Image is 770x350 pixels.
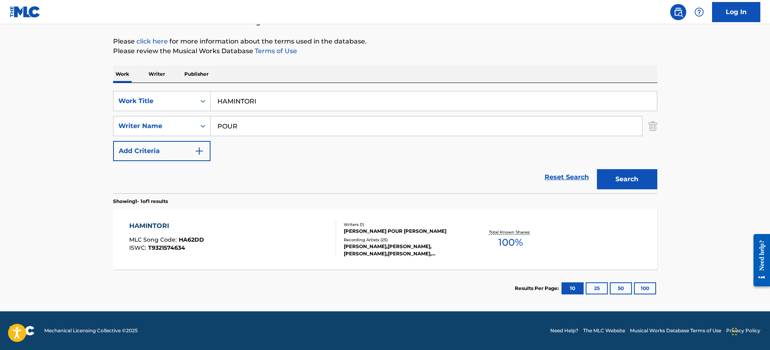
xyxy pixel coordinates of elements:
div: [PERSON_NAME] POUR [PERSON_NAME] [344,228,465,235]
a: Reset Search [541,168,593,186]
a: Terms of Use [253,47,297,55]
button: 10 [562,282,584,294]
span: 100 % [498,235,523,250]
p: Writer [146,66,167,83]
div: Writer Name [118,121,191,131]
a: Musical Works Database Terms of Use [630,327,721,334]
p: Results Per Page: [515,285,561,292]
a: Public Search [670,4,686,20]
p: Total Known Shares: [489,229,532,235]
button: Search [597,169,657,189]
span: ISWC : [129,244,148,251]
p: Publisher [182,66,211,83]
iframe: Chat Widget [730,311,770,350]
form: Search Form [113,91,657,193]
img: MLC Logo [10,6,41,18]
button: 100 [634,282,656,294]
span: Mechanical Licensing Collective © 2025 [44,327,138,334]
span: MLC Song Code : [129,236,179,243]
a: HAMINTORIMLC Song Code:HA62DDISWC:T9321574634Writers (1)[PERSON_NAME] POUR [PERSON_NAME]Recording... [113,209,657,269]
span: T9321574634 [148,244,185,251]
div: [PERSON_NAME],[PERSON_NAME], [PERSON_NAME],[PERSON_NAME], [PERSON_NAME], [PERSON_NAME], [PERSON_N... [344,243,465,257]
div: HAMINTORI [129,221,204,231]
a: Privacy Policy [726,327,760,334]
p: Showing 1 - 1 of 1 results [113,198,168,205]
p: Please review the Musical Works Database [113,46,657,56]
div: Writers ( 1 ) [344,222,465,228]
iframe: Resource Center [747,228,770,293]
img: 9d2ae6d4665cec9f34b9.svg [194,146,204,156]
button: 25 [586,282,608,294]
a: Need Help? [550,327,578,334]
button: 50 [610,282,632,294]
img: help [694,7,704,17]
img: Delete Criterion [648,116,657,136]
a: The MLC Website [583,327,625,334]
div: Drag [732,319,737,344]
a: Log In [712,2,760,22]
p: Work [113,66,132,83]
div: Recording Artists ( 25 ) [344,237,465,243]
img: search [673,7,683,17]
div: Help [691,4,707,20]
a: click here [136,37,168,45]
div: Work Title [118,96,191,106]
img: logo [10,326,35,336]
p: Please for more information about the terms used in the database. [113,37,657,46]
button: Add Criteria [113,141,211,161]
span: HA62DD [179,236,204,243]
